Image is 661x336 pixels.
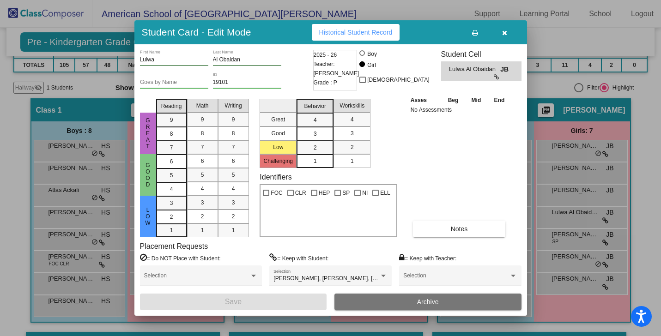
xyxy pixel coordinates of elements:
[170,144,173,152] span: 7
[232,185,235,193] span: 4
[314,50,337,60] span: 2025 - 26
[295,187,306,198] span: CLR
[340,102,364,110] span: Workskills
[161,102,182,110] span: Reading
[232,129,235,138] span: 8
[232,226,235,234] span: 1
[144,162,152,188] span: Good
[140,294,327,310] button: Save
[232,212,235,221] span: 2
[140,253,221,263] label: = Do NOT Place with Student:
[314,130,317,138] span: 3
[351,129,354,138] span: 3
[232,143,235,151] span: 7
[417,298,439,306] span: Archive
[367,74,429,85] span: [DEMOGRAPHIC_DATA]
[351,115,354,124] span: 4
[487,95,511,105] th: End
[170,185,173,193] span: 4
[142,26,251,38] h3: Student Card - Edit Mode
[314,60,359,78] span: Teacher: [PERSON_NAME]
[367,61,376,69] div: Girl
[342,187,350,198] span: SP
[380,187,390,198] span: ELL
[170,157,173,166] span: 6
[314,144,317,152] span: 2
[213,79,281,86] input: Enter ID
[367,50,377,58] div: Boy
[224,102,242,110] span: Writing
[314,78,337,87] span: Grade : P
[201,115,204,124] span: 9
[273,275,416,282] span: [PERSON_NAME], [PERSON_NAME], [PERSON_NAME]
[441,50,522,59] h3: Student Cell
[408,95,442,105] th: Asses
[170,171,173,180] span: 5
[232,115,235,124] span: 9
[201,198,204,207] span: 3
[140,242,208,251] label: Placement Requests
[170,116,173,124] span: 9
[465,95,487,105] th: Mid
[500,65,513,74] span: JB
[201,212,204,221] span: 2
[170,199,173,207] span: 3
[314,116,317,124] span: 4
[319,187,330,198] span: HEP
[170,130,173,138] span: 8
[201,157,204,165] span: 6
[201,129,204,138] span: 8
[304,102,326,110] span: Behavior
[232,198,235,207] span: 3
[451,225,468,233] span: Notes
[225,298,242,306] span: Save
[170,226,173,234] span: 1
[269,253,328,263] label: = Keep with Student:
[232,157,235,165] span: 6
[408,105,511,114] td: No Assessments
[449,65,500,74] span: Lulwa Al Obaidan
[201,185,204,193] span: 4
[196,102,209,110] span: Math
[201,143,204,151] span: 7
[319,29,393,36] span: Historical Student Record
[201,226,204,234] span: 1
[399,253,456,263] label: = Keep with Teacher:
[144,207,152,226] span: Low
[170,213,173,221] span: 2
[334,294,522,310] button: Archive
[140,79,208,86] input: goes by name
[144,117,152,150] span: Great
[441,95,465,105] th: Beg
[271,187,282,198] span: FOC
[232,171,235,179] span: 5
[362,187,368,198] span: NI
[314,157,317,165] span: 1
[351,157,354,165] span: 1
[260,173,291,181] label: Identifiers
[351,143,354,151] span: 2
[413,221,506,237] button: Notes
[312,24,400,41] button: Historical Student Record
[201,171,204,179] span: 5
